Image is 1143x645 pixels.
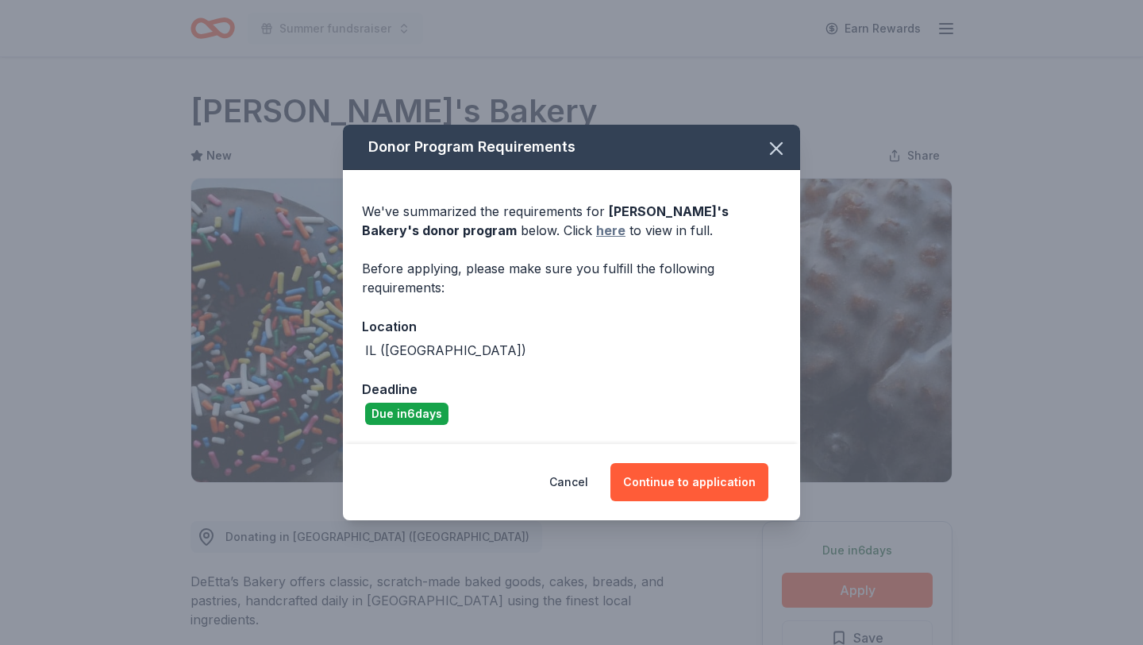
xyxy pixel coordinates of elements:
div: Due in 6 days [365,403,448,425]
div: Location [362,316,781,337]
a: here [596,221,625,240]
div: Before applying, please make sure you fulfill the following requirements: [362,259,781,297]
div: Donor Program Requirements [343,125,800,170]
button: Cancel [549,463,588,501]
div: IL ([GEOGRAPHIC_DATA]) [365,341,526,360]
button: Continue to application [610,463,768,501]
div: We've summarized the requirements for below. Click to view in full. [362,202,781,240]
div: Deadline [362,379,781,400]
